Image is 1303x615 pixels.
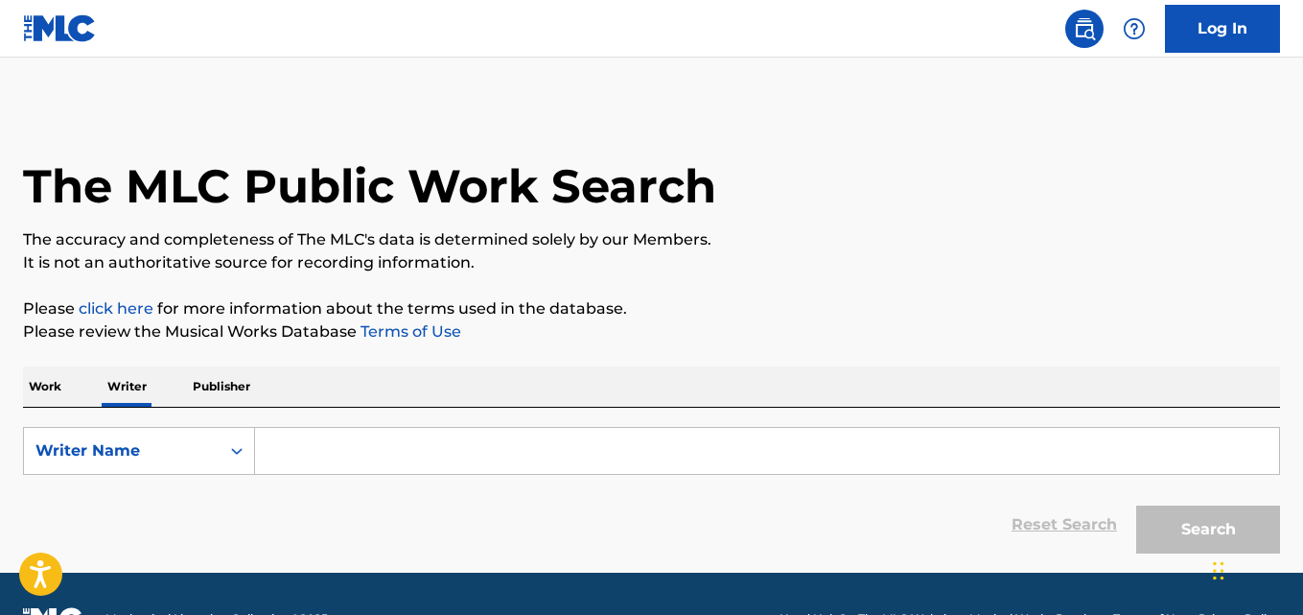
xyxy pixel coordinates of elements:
div: Writer Name [35,439,208,462]
p: Please review the Musical Works Database [23,320,1280,343]
p: Please for more information about the terms used in the database. [23,297,1280,320]
p: It is not an authoritative source for recording information. [23,251,1280,274]
a: Public Search [1065,10,1104,48]
div: Help [1115,10,1153,48]
p: Publisher [187,367,256,407]
div: Drag [1213,542,1224,600]
a: Log In [1165,5,1280,53]
a: Terms of Use [357,322,461,341]
p: Writer [102,367,152,407]
img: MLC Logo [23,14,97,42]
p: Work [23,367,67,407]
form: Search Form [23,427,1280,563]
iframe: Chat Widget [1207,523,1303,615]
a: click here [79,299,153,318]
img: help [1123,17,1146,40]
img: search [1073,17,1096,40]
p: The accuracy and completeness of The MLC's data is determined solely by our Members. [23,228,1280,251]
h1: The MLC Public Work Search [23,157,716,215]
